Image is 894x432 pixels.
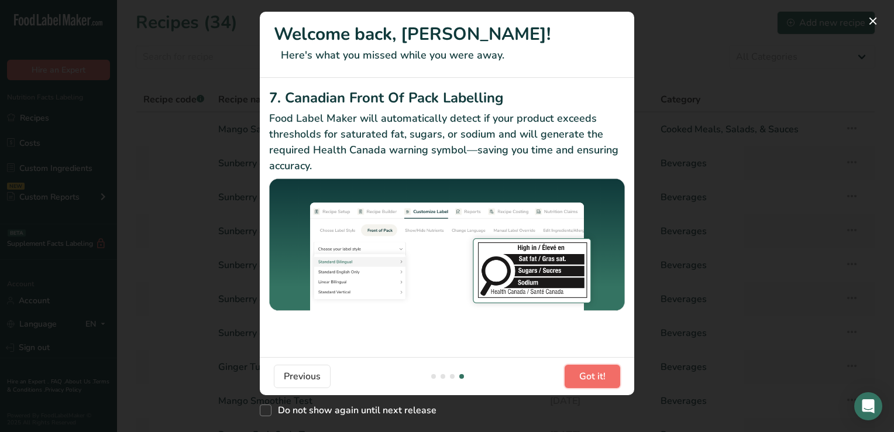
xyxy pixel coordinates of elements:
[269,87,625,108] h2: 7. Canadian Front Of Pack Labelling
[274,47,620,63] p: Here's what you missed while you were away.
[284,369,321,383] span: Previous
[274,21,620,47] h1: Welcome back, [PERSON_NAME]!
[854,392,882,420] div: Open Intercom Messenger
[579,369,606,383] span: Got it!
[274,365,331,388] button: Previous
[271,404,436,416] span: Do not show again until next release
[269,111,625,174] p: Food Label Maker will automatically detect if your product exceeds thresholds for saturated fat, ...
[269,179,625,313] img: Canadian Front Of Pack Labelling
[565,365,620,388] button: Got it!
